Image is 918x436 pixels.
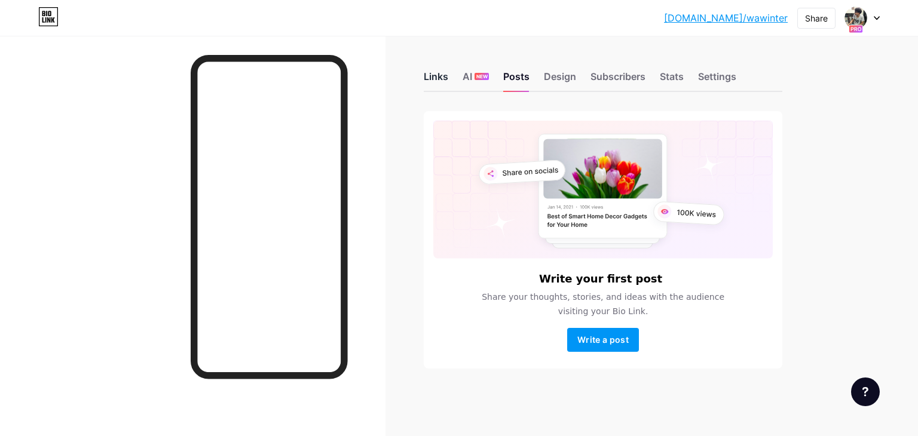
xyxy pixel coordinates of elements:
[590,69,645,91] div: Subscribers
[698,69,736,91] div: Settings
[463,69,489,91] div: AI
[844,7,867,29] img: Wawinter Music Group
[539,273,662,285] h6: Write your first post
[577,334,629,345] span: Write a post
[467,290,739,318] span: Share your thoughts, stories, and ideas with the audience visiting your Bio Link.
[805,12,828,24] div: Share
[476,73,488,80] span: NEW
[664,11,788,25] a: [DOMAIN_NAME]/wawinter
[660,69,684,91] div: Stats
[503,69,530,91] div: Posts
[424,69,448,91] div: Links
[567,328,639,352] button: Write a post
[544,69,576,91] div: Design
